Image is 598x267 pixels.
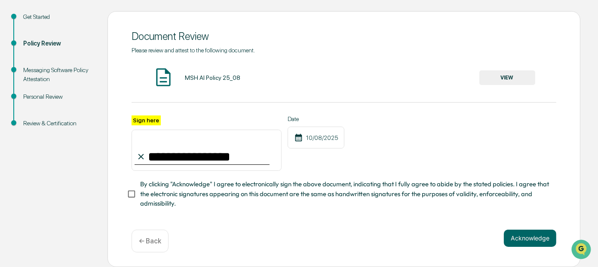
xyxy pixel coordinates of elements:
label: Sign here [132,115,161,125]
p: How can we help? [9,73,156,86]
div: Policy Review [23,39,94,48]
div: Messaging Software Policy Attestation [23,66,94,84]
span: Preclearance [17,163,55,171]
div: 10/08/2025 [288,127,344,149]
span: Data Lookup [17,179,54,188]
div: Start new chat [29,120,141,129]
span: Pylon [86,200,104,206]
div: Get Started [23,12,94,21]
span: Attestations [71,163,107,171]
label: Date [288,115,344,122]
div: 🔎 [9,180,15,187]
a: Powered byPylon [61,200,104,206]
div: Review & Certification [23,119,94,128]
button: Acknowledge [504,230,556,247]
span: By clicking "Acknowledge" I agree to electronically sign the above document, indicating that I fu... [140,179,549,208]
button: VIEW [479,70,535,85]
div: Personal Review [23,92,94,101]
img: 1746055101610-c473b297-6a78-478c-a979-82029cc54cd1 [9,120,24,136]
div: 🖐️ [9,164,15,170]
div: We're available if you need us! [29,129,109,136]
img: Greenboard [9,47,26,64]
div: 🗄️ [62,164,69,170]
p: ← Back [139,237,161,245]
img: Document Icon [153,67,174,88]
a: 🔎Data Lookup [5,176,58,191]
button: Start new chat [146,123,156,133]
iframe: Open customer support [570,239,594,262]
a: 🖐️Preclearance [5,159,59,175]
div: Document Review [132,30,556,42]
span: Please review and attest to the following document. [132,47,255,54]
div: MSH AI Policy 25_08 [185,74,240,81]
a: 🗄️Attestations [59,159,110,175]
